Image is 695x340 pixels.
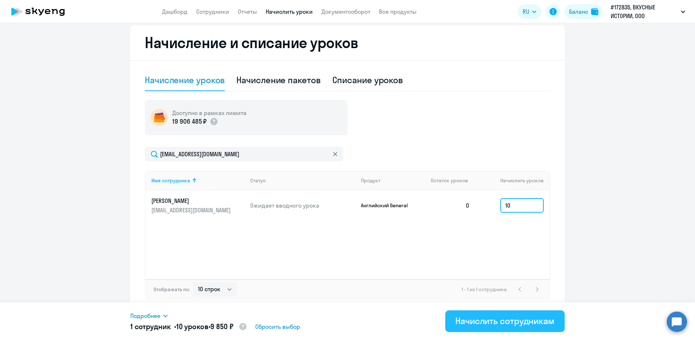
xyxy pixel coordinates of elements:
[162,8,188,15] a: Дашборд
[151,206,232,214] p: [EMAIL_ADDRESS][DOMAIN_NAME]
[176,322,208,331] span: 10 уроков
[151,197,244,214] a: [PERSON_NAME][EMAIL_ADDRESS][DOMAIN_NAME]
[518,4,542,19] button: RU
[379,8,417,15] a: Все продукты
[151,177,244,184] div: Имя сотрудника
[523,7,529,16] span: RU
[145,147,343,161] input: Поиск по имени, email, продукту или статусу
[332,74,403,86] div: Списание уроков
[250,177,266,184] div: Статус
[153,286,190,293] span: Отображать по:
[151,197,232,205] p: [PERSON_NAME]
[361,177,425,184] div: Продукт
[476,171,549,190] th: Начислить уроков
[145,74,225,86] div: Начисление уроков
[196,8,229,15] a: Сотрудники
[250,177,355,184] div: Статус
[210,322,233,331] span: 9 850 ₽
[172,117,207,126] p: 19 906 485 ₽
[565,4,603,19] button: Балансbalance
[321,8,370,15] a: Документооборот
[425,190,476,221] td: 0
[145,34,550,51] h2: Начисление и списание уроков
[569,7,588,16] div: Баланс
[151,109,168,126] img: wallet-circle.png
[445,310,565,332] button: Начислить сотрудникам
[361,202,415,209] p: Английский General
[255,322,300,331] span: Сбросить выбор
[238,8,257,15] a: Отчеты
[266,8,313,15] a: Начислить уроки
[462,286,507,293] span: 1 - 1 из 1 сотрудника
[591,8,598,15] img: balance
[250,201,355,209] p: Ожидает вводного урока
[236,74,320,86] div: Начисление пакетов
[130,311,160,320] span: Подробнее
[431,177,468,184] span: Остаток уроков
[361,177,380,184] div: Продукт
[455,315,555,327] div: Начислить сотрудникам
[607,3,689,20] button: #172835, ВКУСНЫЕ ИСТОРИИ, ООО
[431,177,476,184] div: Остаток уроков
[130,322,247,332] h5: 1 сотрудник • •
[151,177,190,184] div: Имя сотрудника
[172,109,247,117] h5: Доступно в рамках лимита
[611,3,678,20] p: #172835, ВКУСНЫЕ ИСТОРИИ, ООО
